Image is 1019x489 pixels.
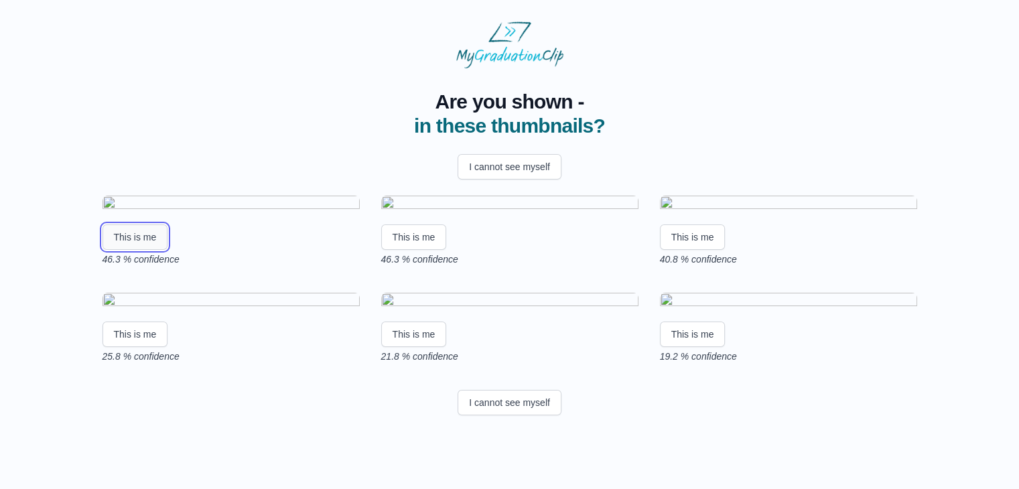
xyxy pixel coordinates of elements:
[381,224,447,250] button: This is me
[103,350,360,363] p: 25.8 % confidence
[381,196,638,214] img: ce8f12436077c874bcf17ee79f02bfccab5611ef.gif
[381,293,638,311] img: a34c9de5ff82cdc82563033df02ca36012a648b7.gif
[660,350,917,363] p: 19.2 % confidence
[660,293,917,311] img: 78aa61ac1e1fbc10f3b08febe592175b4caf0efb.gif
[660,196,917,214] img: 755c6b9d618f40c3bd8d74ef4ea202f277936408.gif
[103,253,360,266] p: 46.3 % confidence
[456,21,563,68] img: MyGraduationClip
[103,293,360,311] img: d813b204494542f9101911cf2947eb6100be3bc9.gif
[660,322,726,347] button: This is me
[458,154,561,180] button: I cannot see myself
[103,196,360,214] img: d524cf21dab9ce84f222ec28aa91fdce80997fea.gif
[103,322,168,347] button: This is me
[381,253,638,266] p: 46.3 % confidence
[414,90,605,114] span: Are you shown -
[660,253,917,266] p: 40.8 % confidence
[381,350,638,363] p: 21.8 % confidence
[103,224,168,250] button: This is me
[381,322,447,347] button: This is me
[458,390,561,415] button: I cannot see myself
[414,115,605,137] span: in these thumbnails?
[660,224,726,250] button: This is me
